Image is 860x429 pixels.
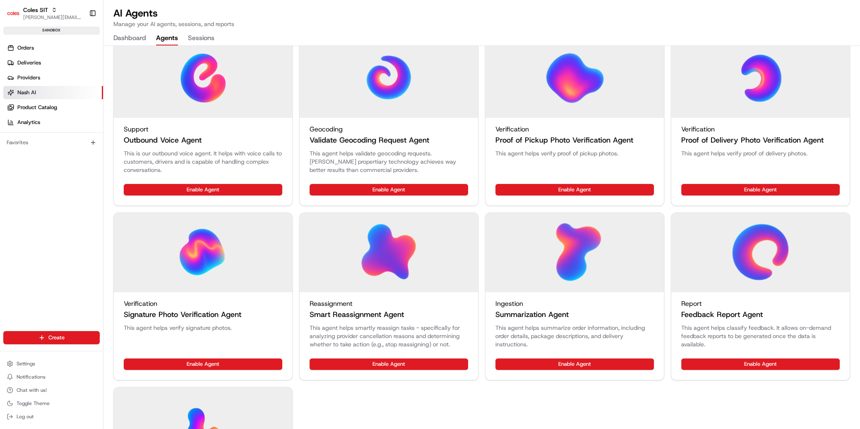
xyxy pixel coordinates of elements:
img: Coles SIT [7,7,20,20]
button: Enable Agent [310,184,468,195]
h3: Proof of Delivery Photo Verification Agent [681,134,824,146]
a: Nash AI [3,86,103,99]
img: 1736555255976-a54dd68f-1ca7-489b-9aae-adbdc363a1c4 [8,79,23,93]
button: Enable Agent [681,358,840,370]
img: Summarization Agent [545,223,605,282]
h1: AI Agents [113,7,234,20]
button: Dashboard [113,31,146,45]
img: Outbound Voice Agent [173,48,233,108]
button: Enable Agent [124,184,282,195]
p: This agent helps verify proof of delivery photos. [681,149,840,157]
img: Feedback Report Agent [731,223,790,282]
button: Enable Agent [310,358,468,370]
a: Deliveries [3,56,103,69]
div: Verification [124,299,282,309]
a: 💻API Documentation [67,116,136,131]
div: Reassignment [310,299,468,309]
div: Start new chat [28,79,136,87]
div: 📗 [8,120,15,127]
a: Powered byPylon [58,139,100,146]
span: Pylon [82,140,100,146]
span: Toggle Theme [17,400,50,407]
span: Create [48,334,65,341]
span: Chat with us! [17,387,47,393]
div: We're available if you need us! [28,87,105,93]
span: API Documentation [78,119,133,128]
button: Chat with us! [3,384,100,396]
span: Settings [17,360,35,367]
img: Validate Geocoding Request Agent [359,48,419,108]
p: Manage your AI agents, sessions, and reports [113,20,234,28]
h3: Feedback Report Agent [681,309,763,320]
h3: Smart Reassignment Agent [310,309,404,320]
h3: Signature Photo Verification Agent [124,309,241,320]
span: Deliveries [17,59,41,67]
div: Report [681,299,840,309]
div: Verification [495,124,654,134]
span: Knowledge Base [17,119,63,128]
span: Analytics [17,119,40,126]
button: Create [3,331,100,344]
h3: Validate Geocoding Request Agent [310,134,429,146]
p: This agent helps verify proof of pickup photos. [495,149,654,157]
button: [PERSON_NAME][EMAIL_ADDRESS][DOMAIN_NAME] [23,14,82,21]
img: Nash [8,8,25,24]
span: Providers [17,74,40,81]
button: Sessions [188,31,214,45]
button: Enable Agent [495,184,654,195]
h3: Summarization Agent [495,309,569,320]
p: This agent helps classify feedback. It allows on-demand feedback reports to be generated once the... [681,324,840,348]
div: 💻 [70,120,77,127]
span: Notifications [17,374,46,380]
span: Orders [17,44,34,52]
button: Coles SITColes SIT[PERSON_NAME][EMAIL_ADDRESS][DOMAIN_NAME] [3,3,86,23]
div: Geocoding [310,124,468,134]
img: Proof of Delivery Photo Verification Agent [731,48,790,108]
a: Product Catalog [3,101,103,114]
p: This agent helps summarize order information, including order details, package descriptions, and ... [495,324,654,348]
div: Favorites [3,136,100,149]
button: Enable Agent [495,358,654,370]
button: Notifications [3,371,100,383]
a: 📗Knowledge Base [5,116,67,131]
a: Providers [3,71,103,84]
h3: Proof of Pickup Photo Verification Agent [495,134,633,146]
button: Enable Agent [124,358,282,370]
p: This agent helps smartly reassign tasks - specifically for analyzing provider cancellation reason... [310,324,468,348]
a: Orders [3,41,103,55]
div: sandbox [3,26,100,35]
input: Clear [22,53,137,62]
p: This is our outbound voice agent. It helps with voice calls to customers, drivers and is capable ... [124,149,282,174]
button: Settings [3,358,100,369]
button: Toggle Theme [3,398,100,409]
button: Agents [156,31,178,45]
div: Verification [681,124,840,134]
div: Support [124,124,282,134]
button: Coles SIT [23,6,48,14]
span: Log out [17,413,34,420]
span: Nash AI [17,89,36,96]
button: Enable Agent [681,184,840,195]
button: Start new chat [141,81,151,91]
a: Analytics [3,116,103,129]
img: Signature Photo Verification Agent [173,223,233,282]
h3: Outbound Voice Agent [124,134,202,146]
img: Smart Reassignment Agent [359,223,419,282]
button: Log out [3,411,100,422]
p: This agent helps validate geocoding requests. [PERSON_NAME] propertiary technology achieves way b... [310,149,468,174]
p: Welcome 👋 [8,33,151,46]
div: Ingestion [495,299,654,309]
span: Product Catalog [17,104,57,111]
img: Proof of Pickup Photo Verification Agent [545,48,605,108]
p: This agent helps verify signature photos. [124,324,282,332]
